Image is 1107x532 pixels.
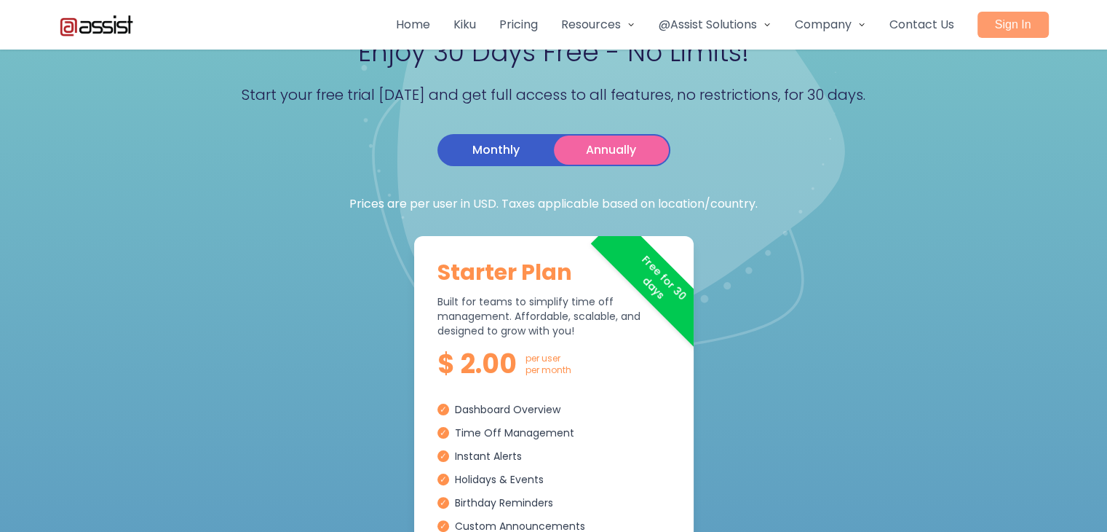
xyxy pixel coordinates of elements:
span: @Assist Solutions [659,16,757,34]
h2: Enjoy 30 Days Free - No Limits! [228,38,880,67]
span: ✓ [437,497,449,509]
li: Instant Alerts [437,449,670,463]
button: Monthly [439,136,554,165]
span: ✓ [437,474,449,485]
div: $ 2.00 [437,350,517,379]
p: Prices are per user in USD. Taxes applicable based on location/country. [228,195,880,213]
a: Contact Us [889,16,954,34]
div: Free for 30 days [590,215,726,351]
li: Birthday Reminders [437,496,670,510]
img: Atassist Logo [59,13,134,36]
li: Time Off Management [437,426,670,440]
span: ✓ [437,427,449,439]
span: ✓ [437,450,449,462]
p: Start your free trial [DATE] and get full access to all features, no restrictions, for 30 days. [228,85,880,105]
span: Company [795,16,852,34]
p: Built for teams to simplify time off management. Affordable, scalable, and designed to grow with ... [437,294,670,338]
a: Kiku [453,16,476,34]
li: Holidays & Events [437,472,670,487]
span: ✓ [437,520,449,532]
a: Sign In [977,12,1049,38]
div: per user per month [525,353,571,376]
li: Dashboard Overview [437,402,670,417]
a: Home [396,16,430,34]
a: Pricing [499,16,538,34]
h3: Starter Plan [437,259,572,286]
span: Resources [561,16,621,34]
button: Annually [554,136,669,165]
span: ✓ [437,404,449,415]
